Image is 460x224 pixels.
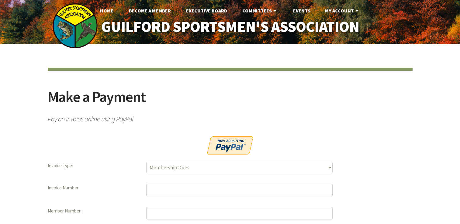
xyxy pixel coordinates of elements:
[48,184,139,192] dt: Invoice Number
[48,207,139,215] dt: Member Number
[181,5,232,17] a: Executive Board
[207,136,253,154] img: bnr_nowAccepting_150x60.gif
[88,14,372,40] a: Guilford Sportsmen's Association
[52,3,98,49] img: logo_sm.png
[288,5,315,17] a: Events
[124,5,176,17] a: Become A Member
[95,5,118,17] a: Home
[48,162,139,170] dt: Invoice Type
[48,112,413,123] span: Pay an invoice online using PayPal
[48,89,413,112] h2: Make a Payment
[237,5,283,17] a: Committees
[320,5,365,17] a: My Account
